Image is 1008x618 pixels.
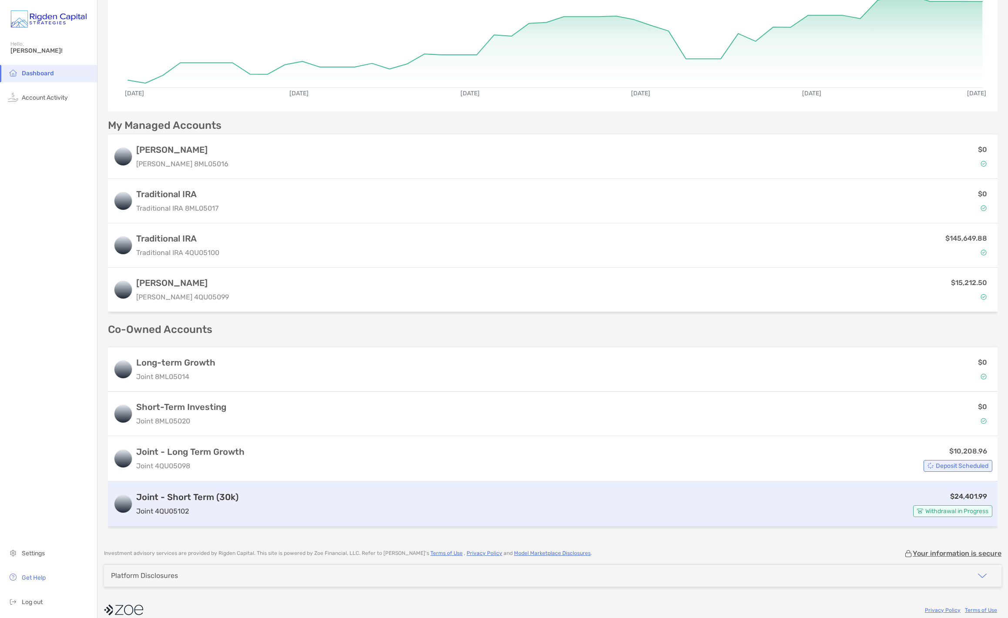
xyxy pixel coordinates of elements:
span: Get Help [22,574,46,581]
img: logo account [114,495,132,513]
img: icon arrow [977,571,988,581]
text: [DATE] [125,90,144,97]
img: Account Status icon [917,508,923,514]
a: Model Marketplace Disclosures [514,550,591,556]
img: logo account [114,405,132,423]
p: $15,212.50 [951,277,987,288]
p: Joint 4QU05098 [136,460,245,471]
img: Account Status icon [981,161,987,167]
span: [PERSON_NAME]! [10,47,92,54]
p: Joint 4QU05102 [136,506,239,517]
p: Co-Owned Accounts [108,324,998,335]
text: [DATE] [802,90,821,97]
h3: [PERSON_NAME] [136,144,228,155]
div: Platform Disclosures [111,571,178,580]
text: [DATE] [460,90,480,97]
p: $145,649.88 [945,233,987,244]
p: $24,401.99 [950,491,987,502]
img: household icon [8,67,18,78]
span: Dashboard [22,70,54,77]
p: Traditional IRA 8ML05017 [136,203,218,214]
h3: Joint - Short Term (30k) [136,492,239,502]
img: Account Status icon [981,249,987,255]
p: Joint 8ML05020 [136,416,226,427]
p: $10,208.96 [949,446,987,457]
p: Investment advisory services are provided by Rigden Capital . This site is powered by Zoe Financi... [104,550,592,557]
p: My Managed Accounts [108,120,222,131]
h3: Traditional IRA [136,233,219,244]
a: Privacy Policy [467,550,502,556]
text: [DATE] [631,90,650,97]
p: [PERSON_NAME] 8ML05016 [136,158,228,169]
img: Account Status icon [981,373,987,380]
img: logo account [114,192,132,210]
img: Account Status icon [981,205,987,211]
img: logout icon [8,596,18,607]
h3: Joint - Long Term Growth [136,447,245,457]
img: settings icon [8,547,18,558]
img: Account Status icon [981,294,987,300]
p: $0 [978,188,987,199]
p: Traditional IRA 4QU05100 [136,247,219,258]
a: Privacy Policy [925,607,961,613]
img: Account Status icon [927,463,934,469]
h3: Long-term Growth [136,357,215,368]
img: get-help icon [8,572,18,582]
img: logo account [114,450,132,467]
img: Zoe Logo [10,3,87,35]
span: Withdrawal in Progress [925,509,988,514]
span: Settings [22,550,45,557]
p: Joint 8ML05014 [136,371,215,382]
img: activity icon [8,92,18,102]
h3: [PERSON_NAME] [136,278,229,288]
p: $0 [978,401,987,412]
text: [DATE] [967,90,986,97]
span: Account Activity [22,94,68,101]
p: Your information is secure [913,549,1001,558]
h3: Traditional IRA [136,189,218,199]
h3: Short-Term Investing [136,402,226,412]
img: logo account [114,237,132,254]
a: Terms of Use [965,607,997,613]
p: $0 [978,357,987,368]
span: Log out [22,598,43,606]
img: logo account [114,148,132,165]
p: $0 [978,144,987,155]
p: [PERSON_NAME] 4QU05099 [136,292,229,302]
img: Account Status icon [981,418,987,424]
span: Deposit Scheduled [936,463,988,468]
img: logo account [114,361,132,378]
img: logo account [114,281,132,299]
text: [DATE] [289,90,309,97]
a: Terms of Use [430,550,463,556]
